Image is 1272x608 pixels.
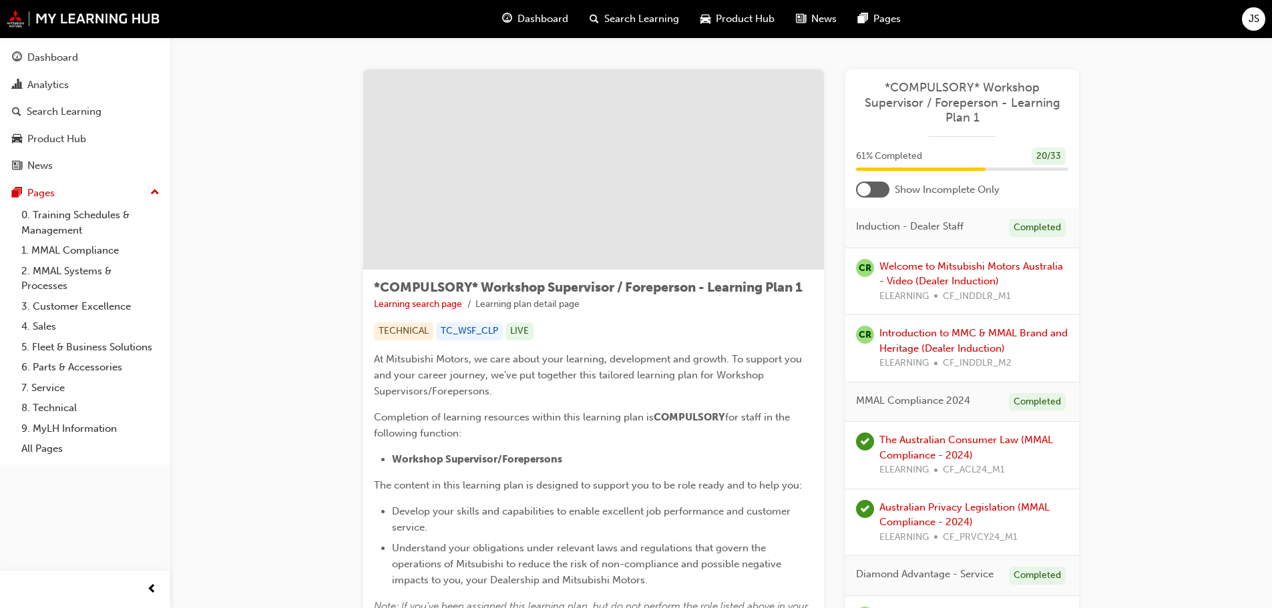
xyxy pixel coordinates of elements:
[879,434,1053,461] a: The Australian Consumer Law (MMAL Compliance - 2024)
[5,45,165,70] a: Dashboard
[856,432,874,450] span: learningRecordVerb_PASS-icon
[879,260,1063,288] a: Welcome to Mitsubishi Motors Australia - Video (Dealer Induction)
[12,133,22,145] span: car-icon
[856,326,874,344] span: null-icon
[7,10,160,27] img: mmal
[27,131,86,147] div: Product Hub
[796,11,806,27] span: news-icon
[16,398,165,418] a: 8. Technical
[150,184,160,202] span: up-icon
[690,5,785,33] a: car-iconProduct Hub
[16,337,165,358] a: 5. Fleet & Business Solutions
[374,298,462,310] a: Learning search page
[147,581,157,598] span: prev-icon
[16,438,165,459] a: All Pages
[5,99,165,124] a: Search Learning
[579,5,690,33] a: search-iconSearch Learning
[16,378,165,398] a: 7. Service
[374,411,654,423] span: Completion of learning resources within this learning plan is
[1242,7,1265,31] button: JS
[700,11,710,27] span: car-icon
[392,542,784,586] span: Understand your obligations under relevant laws and regulations that govern the operations of Mit...
[856,567,994,582] span: Diamond Advantage - Service
[16,316,165,337] a: 4. Sales
[27,186,55,201] div: Pages
[654,411,725,423] span: COMPULSORY
[879,530,929,545] span: ELEARNING
[5,154,165,178] a: News
[879,356,929,371] span: ELEARNING
[5,73,165,97] a: Analytics
[502,11,512,27] span: guage-icon
[879,463,929,478] span: ELEARNING
[16,205,165,240] a: 0. Training Schedules & Management
[12,106,21,118] span: search-icon
[895,182,1000,198] span: Show Incomplete Only
[856,393,970,408] span: MMAL Compliance 2024
[858,11,868,27] span: pages-icon
[5,43,165,181] button: DashboardAnalyticsSearch LearningProduct HubNews
[1009,567,1066,585] div: Completed
[943,530,1018,545] span: CF_PRVCY24_M1
[943,356,1012,371] span: CF_INDDLR_M2
[505,322,534,340] div: LIVE
[1009,393,1066,411] div: Completed
[374,280,803,295] span: *COMPULSORY* Workshop Supervisor / Foreperson - Learning Plan 1
[856,500,874,518] span: learningRecordVerb_PASS-icon
[12,188,22,200] span: pages-icon
[517,11,568,27] span: Dashboard
[12,52,22,64] span: guage-icon
[436,322,503,340] div: TC_WSF_CLP
[16,357,165,378] a: 6. Parts & Accessories
[785,5,847,33] a: news-iconNews
[27,158,53,174] div: News
[943,463,1005,478] span: CF_ACL24_M1
[847,5,911,33] a: pages-iconPages
[856,80,1068,125] a: *COMPULSORY* Workshop Supervisor / Foreperson - Learning Plan 1
[12,160,22,172] span: news-icon
[5,127,165,151] a: Product Hub
[943,289,1011,304] span: CF_INDDLR_M1
[392,505,793,533] span: Develop your skills and capabilities to enable excellent job performance and customer service.
[811,11,837,27] span: News
[374,479,802,491] span: The content in this learning plan is designed to support you to be role ready and to help you:
[1032,147,1066,166] div: 20 / 33
[5,181,165,206] button: Pages
[879,289,929,304] span: ELEARNING
[879,327,1068,354] a: Introduction to MMC & MMAL Brand and Heritage (Dealer Induction)
[27,50,78,65] div: Dashboard
[873,11,901,27] span: Pages
[590,11,599,27] span: search-icon
[27,104,101,119] div: Search Learning
[856,219,964,234] span: Induction - Dealer Staff
[1249,11,1259,27] span: JS
[1009,219,1066,237] div: Completed
[475,297,580,312] li: Learning plan detail page
[716,11,775,27] span: Product Hub
[374,353,805,397] span: At Mitsubishi Motors, we care about your learning, development and growth. To support you and you...
[27,77,69,93] div: Analytics
[374,411,793,439] span: for staff in the following function:
[374,322,433,340] div: TECHNICAL
[12,79,22,91] span: chart-icon
[16,296,165,317] a: 3. Customer Excellence
[491,5,579,33] a: guage-iconDashboard
[16,240,165,261] a: 1. MMAL Compliance
[856,259,874,277] span: null-icon
[16,261,165,296] a: 2. MMAL Systems & Processes
[604,11,679,27] span: Search Learning
[392,453,562,465] span: Workshop Supervisor/Forepersons
[856,149,922,164] span: 61 % Completed
[16,418,165,439] a: 9. MyLH Information
[879,501,1050,529] a: Australian Privacy Legislation (MMAL Compliance - 2024)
